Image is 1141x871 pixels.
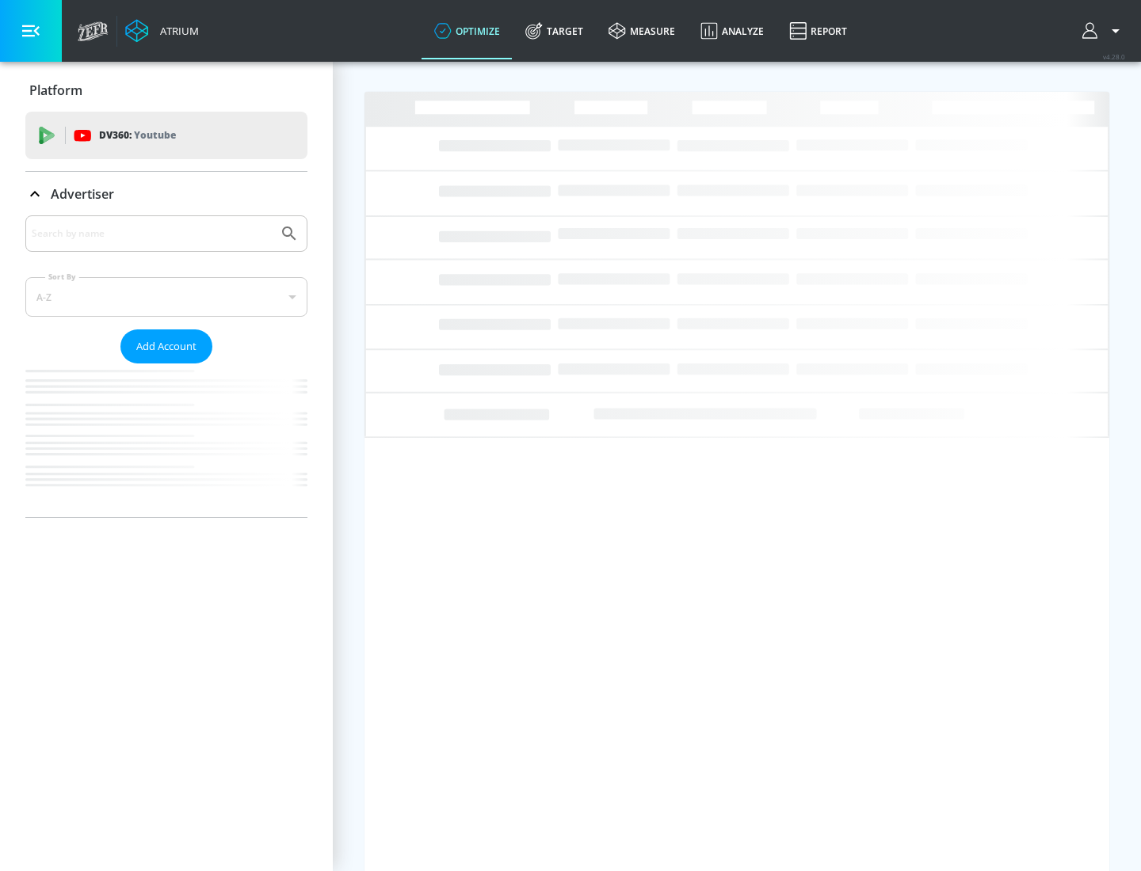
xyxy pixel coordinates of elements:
a: optimize [422,2,513,59]
a: Atrium [125,19,199,43]
div: Atrium [154,24,199,38]
button: Add Account [120,329,212,363]
a: Report [777,2,860,59]
div: Platform [25,68,307,112]
span: Add Account [136,337,197,356]
div: Advertiser [25,215,307,517]
a: measure [596,2,688,59]
p: Platform [29,82,82,99]
input: Search by name [32,223,272,244]
a: Analyze [688,2,777,59]
div: DV360: Youtube [25,112,307,159]
span: v 4.28.0 [1103,52,1125,61]
nav: list of Advertiser [25,363,307,517]
p: Youtube [134,127,176,143]
a: Target [513,2,596,59]
label: Sort By [45,272,79,282]
div: A-Z [25,277,307,317]
div: Advertiser [25,172,307,216]
p: Advertiser [51,185,114,203]
p: DV360: [99,127,176,144]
